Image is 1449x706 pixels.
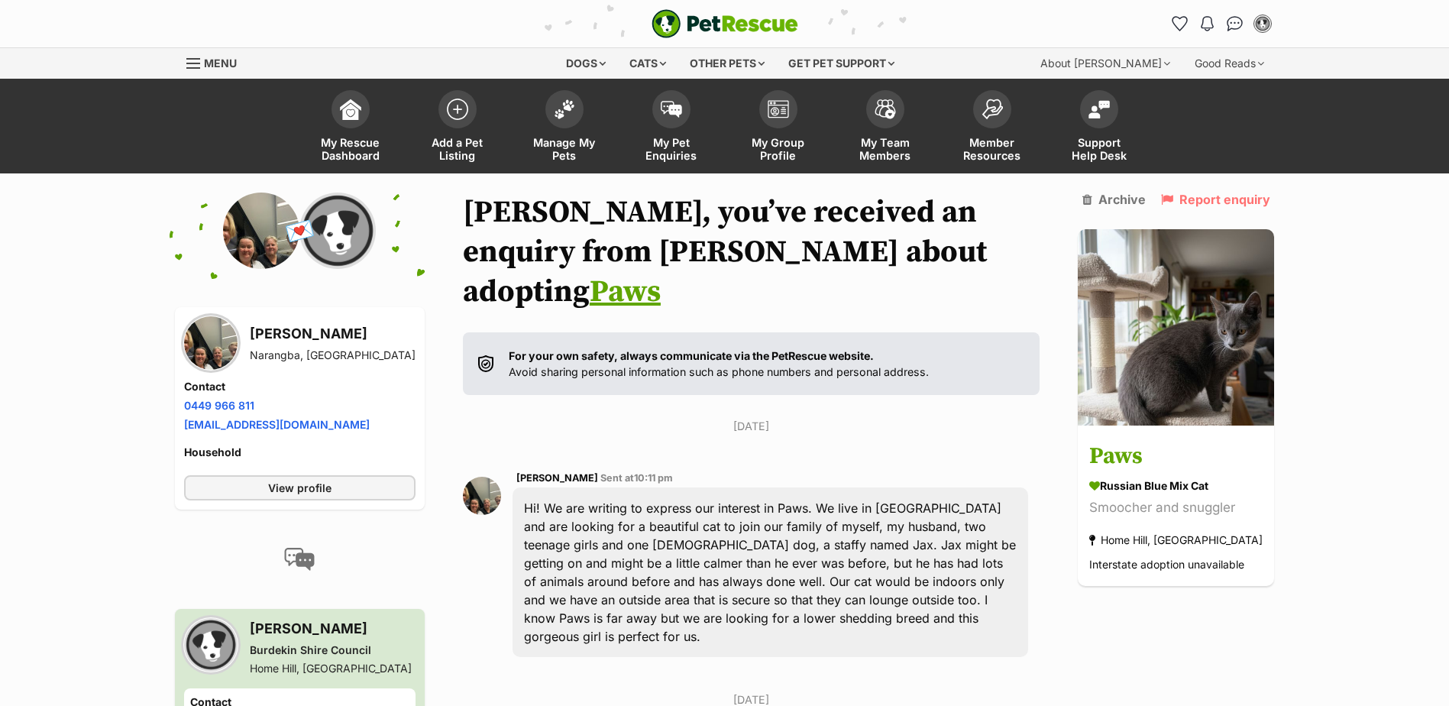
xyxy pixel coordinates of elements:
a: Paws [590,273,661,311]
span: Interstate adoption unavailable [1089,559,1244,572]
img: team-members-icon-5396bd8760b3fe7c0b43da4ab00e1e3bb1a5d9ba89233759b79545d2d3fc5d0d.svg [875,99,896,119]
span: Sent at [600,472,673,484]
img: logo-e224e6f780fb5917bec1dbf3a21bbac754714ae5b6737aabdf751b685950b380.svg [652,9,798,38]
strong: For your own safety, always communicate via the PetRescue website. [509,349,874,362]
img: dashboard-icon-eb2f2d2d3e046f16d808141f083e7271f6b2e854fb5c12c21221c1fb7104beca.svg [340,99,361,120]
img: Melissa Sweeney profile pic [184,316,238,370]
a: PetRescue [652,9,798,38]
img: member-resources-icon-8e73f808a243e03378d46382f2149f9095a855e16c252ad45f914b54edf8863c.svg [982,99,1003,119]
div: Get pet support [778,48,905,79]
span: Manage My Pets [530,136,599,162]
p: [DATE] [463,418,1040,434]
img: chat-41dd97257d64d25036548639549fe6c8038ab92f7586957e7f3b1b290dea8141.svg [1227,16,1243,31]
h3: Paws [1089,440,1263,474]
a: [EMAIL_ADDRESS][DOMAIN_NAME] [184,418,370,431]
div: Home Hill, [GEOGRAPHIC_DATA] [1089,530,1263,551]
a: My Group Profile [725,83,832,173]
img: conversation-icon-4a6f8262b818ee0b60e3300018af0b2d0b884aa5de6e9bcb8d3d4eeb1a70a7c4.svg [284,548,315,571]
h4: Household [184,445,416,460]
span: [PERSON_NAME] [516,472,598,484]
img: pet-enquiries-icon-7e3ad2cf08bfb03b45e93fb7055b45f3efa6380592205ae92323e6603595dc1f.svg [661,101,682,118]
div: Hi! We are writing to express our interest in Paws. We live in [GEOGRAPHIC_DATA] and are looking ... [513,487,1029,657]
h3: [PERSON_NAME] [250,323,416,345]
img: add-pet-listing-icon-0afa8454b4691262ce3f59096e99ab1cd57d4a30225e0717b998d2c9b9846f56.svg [447,99,468,120]
a: Conversations [1223,11,1247,36]
a: 0449 966 811 [184,399,254,412]
img: Melissa Sweeney profile pic [463,477,501,515]
span: My Team Members [851,136,920,162]
span: 💌 [283,215,317,248]
a: Favourites [1168,11,1192,36]
h3: [PERSON_NAME] [250,618,412,640]
div: Narangba, [GEOGRAPHIC_DATA] [250,348,416,363]
a: Report enquiry [1161,193,1270,206]
h1: [PERSON_NAME], you’ve received an enquiry from [PERSON_NAME] about adopting [463,193,1040,312]
div: Smoocher and snuggler [1089,498,1263,519]
a: Archive [1082,193,1146,206]
img: Burdekin Shire Council profile pic [184,618,238,672]
a: Manage My Pets [511,83,618,173]
img: manage-my-pets-icon-02211641906a0b7f246fdf0571729dbe1e7629f14944591b6c1af311fb30b64b.svg [554,99,575,119]
a: Paws Russian Blue Mix Cat Smoocher and snuggler Home Hill, [GEOGRAPHIC_DATA] Interstate adoption ... [1078,429,1274,587]
div: Dogs [555,48,616,79]
span: My Group Profile [744,136,813,162]
button: My account [1250,11,1275,36]
a: My Rescue Dashboard [297,83,404,173]
a: Menu [186,48,247,76]
a: My Team Members [832,83,939,173]
img: Burdekin Shire Council profile pic [299,193,376,269]
div: Other pets [679,48,775,79]
a: Member Resources [939,83,1046,173]
a: Add a Pet Listing [404,83,511,173]
button: Notifications [1195,11,1220,36]
img: group-profile-icon-3fa3cf56718a62981997c0bc7e787c4b2cf8bcc04b72c1350f741eb67cf2f40e.svg [768,100,789,118]
span: Member Resources [958,136,1027,162]
span: Add a Pet Listing [423,136,492,162]
span: Support Help Desk [1065,136,1134,162]
div: Burdekin Shire Council [250,643,412,658]
img: notifications-46538b983faf8c2785f20acdc204bb7945ddae34d4c08c2a6579f10ce5e182be.svg [1201,16,1213,31]
h4: Contact [184,379,416,394]
span: 10:11 pm [634,472,673,484]
a: Support Help Desk [1046,83,1153,173]
img: Barry Wellington profile pic [1255,16,1270,31]
div: Home Hill, [GEOGRAPHIC_DATA] [250,661,412,676]
span: Menu [204,57,237,70]
div: Good Reads [1184,48,1275,79]
span: View profile [268,480,332,496]
p: Avoid sharing personal information such as phone numbers and personal address. [509,348,929,381]
a: View profile [184,475,416,500]
ul: Account quick links [1168,11,1275,36]
img: Melissa Sweeney profile pic [223,193,299,269]
span: My Rescue Dashboard [316,136,385,162]
img: Paws [1078,229,1274,426]
div: About [PERSON_NAME] [1030,48,1181,79]
img: help-desk-icon-fdf02630f3aa405de69fd3d07c3f3aa587a6932b1a1747fa1d2bba05be0121f9.svg [1088,100,1110,118]
div: Cats [619,48,677,79]
span: My Pet Enquiries [637,136,706,162]
a: My Pet Enquiries [618,83,725,173]
div: Russian Blue Mix Cat [1089,478,1263,494]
